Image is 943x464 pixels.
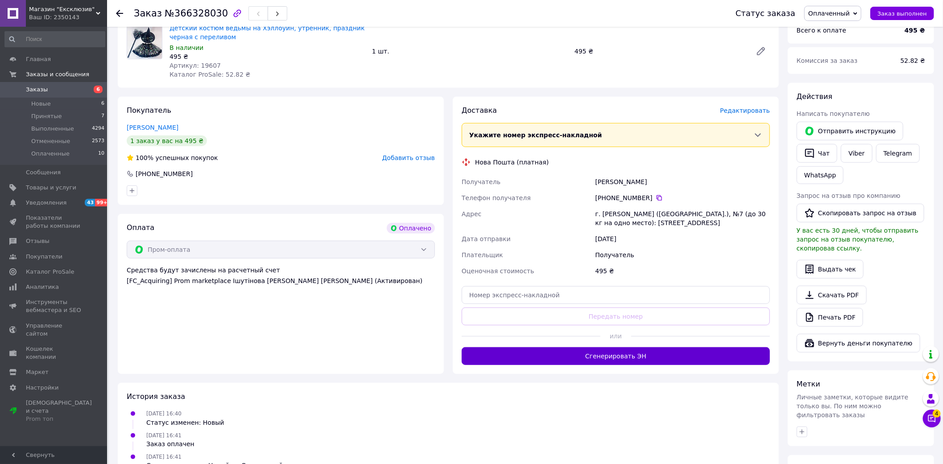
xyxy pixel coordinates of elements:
span: Товары и услуги [26,184,76,192]
span: Уведомления [26,199,66,207]
button: Заказ выполнен [870,7,934,20]
span: 99+ [95,199,110,206]
span: 10 [98,150,104,158]
button: Чат [797,144,837,163]
div: [PHONE_NUMBER] [135,169,194,178]
span: Маркет [26,368,49,376]
span: Дата отправки [462,235,511,242]
span: Инструменты вебмастера и SEO [26,298,83,314]
span: Управление сайтом [26,322,83,338]
span: Кошелек компании [26,345,83,361]
div: Заказ оплачен [146,439,194,448]
span: Всего к оплате [797,27,846,34]
input: Поиск [4,31,105,47]
div: Статус заказа [736,9,795,18]
span: 43 [85,199,95,206]
span: [DATE] 16:41 [146,432,182,439]
div: Ваш ID: 2350143 [29,13,107,21]
span: Сообщения [26,168,61,177]
div: 495 ₴ [594,263,772,279]
div: Получатель [594,247,772,263]
div: [PERSON_NAME] [594,174,772,190]
span: Оплата [127,223,154,232]
span: Адрес [462,210,481,218]
div: Вернуться назад [116,9,123,18]
span: 52.82 ₴ [901,57,925,64]
span: Заказ выполнен [877,10,927,17]
span: Получатель [462,178,500,185]
span: Оплаченный [808,10,850,17]
span: Выполненные [31,125,74,133]
span: 6 [94,86,103,93]
span: Комиссия за заказ [797,57,858,64]
span: Магазин "Ексклюзив" [29,5,96,13]
a: Telegram [876,144,920,163]
a: Редактировать [752,42,770,60]
span: 4294 [92,125,104,133]
div: [FC_Acquiring] Prom marketplace Ішутінова [PERSON_NAME] [PERSON_NAME] (Активирован) [127,276,435,285]
span: Действия [797,92,832,101]
span: Показатели работы компании [26,214,83,230]
span: Артикул: 19607 [170,62,221,69]
span: Аналитика [26,283,59,291]
span: В наличии [170,44,203,51]
button: Вернуть деньги покупателю [797,334,920,353]
span: Телефон получателя [462,194,531,201]
div: 495 ₴ [170,52,365,61]
a: Печать PDF [797,308,863,327]
div: Нова Пошта (платная) [473,158,551,167]
span: Доставка [462,106,497,115]
a: Скачать PDF [797,286,867,304]
div: Prom топ [26,415,92,423]
a: [PERSON_NAME] [127,124,178,131]
span: [DEMOGRAPHIC_DATA] и счета [26,399,92,423]
span: Отзывы [26,237,50,245]
span: Плательщик [462,251,503,259]
span: Принятые [31,112,62,120]
span: 2573 [92,137,104,145]
img: Детский костюм ведьмы на Хэллоуин, утренник, праздник черная с переливом [127,24,162,59]
div: [DATE] [594,231,772,247]
span: Добавить отзыв [382,154,435,161]
span: Запрос на отзыв про компанию [797,192,901,199]
span: Укажите номер экспресс-накладной [469,131,602,139]
span: 6 [101,100,104,108]
button: Сгенерировать ЭН [462,347,770,365]
span: или [600,332,631,341]
span: Каталог ProSale: 52.82 ₴ [170,71,250,78]
span: Заказ [134,8,162,19]
button: Чат с покупателем4 [923,410,941,427]
span: Настройки [26,384,58,392]
span: Заказы [26,86,48,94]
span: Метки [797,380,820,388]
div: 1 заказ у вас на 495 ₴ [127,136,207,146]
span: №366328030 [165,8,228,19]
button: Выдать чек [797,260,864,279]
div: 495 ₴ [571,45,749,57]
span: У вас есть 30 дней, чтобы отправить запрос на отзыв покупателю, скопировав ссылку. [797,227,918,252]
span: Отмененные [31,137,70,145]
span: Оценочная стоимость [462,267,534,275]
button: Отправить инструкцию [797,122,903,140]
span: Заказы и сообщения [26,70,89,78]
span: Покупатели [26,253,62,261]
div: успешных покупок [127,153,218,162]
a: Детский костюм ведьмы на Хэллоуин, утренник, праздник черная с переливом [170,25,365,41]
b: 495 ₴ [905,27,925,34]
span: Написать покупателю [797,110,870,117]
div: Оплачено [387,223,435,234]
span: Редактировать [720,107,770,114]
a: WhatsApp [797,166,844,184]
span: 100% [136,154,153,161]
div: Статус изменен: Новый [146,418,224,427]
span: Личные заметки, которые видите только вы. По ним можно фильтровать заказы [797,394,909,419]
div: [PHONE_NUMBER] [596,193,770,202]
div: г. [PERSON_NAME] ([GEOGRAPHIC_DATA].), №7 (до 30 кг на одно место): [STREET_ADDRESS] [594,206,772,231]
div: 1 шт. [368,45,571,57]
input: Номер экспресс-накладной [462,286,770,304]
div: Средства будут зачислены на расчетный счет [127,266,435,285]
span: Оплаченные [31,150,70,158]
span: [DATE] 16:40 [146,411,182,417]
span: 4 [933,410,941,418]
button: Скопировать запрос на отзыв [797,204,924,222]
